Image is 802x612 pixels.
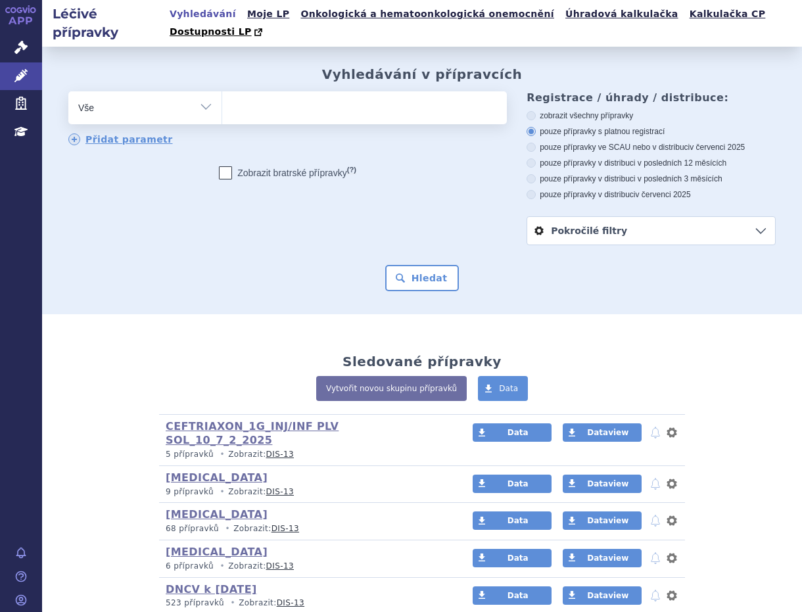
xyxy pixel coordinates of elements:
a: Pokročilé filtry [527,217,775,245]
button: notifikace [649,550,662,566]
span: 9 přípravků [166,487,214,496]
a: DIS-13 [266,487,294,496]
span: Data [507,553,529,563]
h3: Registrace / úhrady / distribuce: [527,91,776,104]
span: Data [507,428,529,437]
span: Dataview [587,428,628,437]
abbr: (?) [347,166,356,174]
label: pouze přípravky ve SCAU nebo v distribuci [527,142,776,153]
span: Dataview [587,553,628,563]
button: notifikace [649,425,662,440]
i: • [216,561,228,572]
a: Data [478,376,528,401]
a: Data [473,511,552,530]
i: • [227,598,239,609]
h2: Vyhledávání v přípravcích [322,66,523,82]
span: v červenci 2025 [690,143,745,152]
span: Dataview [587,591,628,600]
a: DIS-13 [266,561,294,571]
i: • [222,523,233,534]
button: nastavení [665,588,678,603]
a: Přidat parametr [68,133,173,145]
a: Dataview [563,475,642,493]
a: Data [473,475,552,493]
h2: Léčivé přípravky [42,5,166,41]
button: nastavení [665,425,678,440]
a: Úhradová kalkulačka [561,5,682,23]
label: pouze přípravky s platnou registrací [527,126,776,137]
label: Zobrazit bratrské přípravky [219,166,356,179]
span: 5 přípravků [166,450,214,459]
button: nastavení [665,476,678,492]
p: Zobrazit: [166,561,448,572]
a: Kalkulačka CP [686,5,770,23]
a: Dataview [563,423,642,442]
label: pouze přípravky v distribuci v posledních 12 měsících [527,158,776,168]
span: Data [507,479,529,488]
button: nastavení [665,513,678,529]
button: Hledat [385,265,460,291]
a: [MEDICAL_DATA] [166,546,268,558]
i: • [216,486,228,498]
a: Dataview [563,549,642,567]
a: DNCV k [DATE] [166,583,257,596]
p: Zobrazit: [166,449,448,460]
label: pouze přípravky v distribuci v posledních 3 měsících [527,174,776,184]
a: Moje LP [243,5,293,23]
a: Data [473,549,552,567]
a: Dostupnosti LP [166,23,269,41]
a: CEFTRIAXON_1G_INJ/INF PLV SOL_10_7_2_2025 [166,420,339,446]
a: Dataview [563,511,642,530]
span: 523 přípravků [166,598,224,607]
a: Onkologická a hematoonkologická onemocnění [296,5,558,23]
span: Data [507,591,529,600]
a: Dataview [563,586,642,605]
label: zobrazit všechny přípravky [527,110,776,121]
span: Dataview [587,479,628,488]
p: Zobrazit: [166,523,448,534]
span: Dataview [587,516,628,525]
a: DIS-13 [266,450,294,459]
label: pouze přípravky v distribuci [527,189,776,200]
h2: Sledované přípravky [342,354,502,369]
a: Vytvořit novou skupinu přípravků [316,376,467,401]
a: Vyhledávání [166,5,240,23]
span: 6 přípravků [166,561,214,571]
a: Data [473,423,552,442]
p: Zobrazit: [166,486,448,498]
span: Data [499,384,518,393]
a: DIS-13 [271,524,299,533]
i: • [216,449,228,460]
p: Zobrazit: [166,598,448,609]
a: Data [473,586,552,605]
button: notifikace [649,588,662,603]
span: Data [507,516,529,525]
a: [MEDICAL_DATA] [166,508,268,521]
span: 68 přípravků [166,524,219,533]
button: notifikace [649,476,662,492]
span: Dostupnosti LP [170,26,252,37]
a: DIS-13 [277,598,304,607]
button: notifikace [649,513,662,529]
span: v červenci 2025 [636,190,691,199]
button: nastavení [665,550,678,566]
a: [MEDICAL_DATA] [166,471,268,484]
